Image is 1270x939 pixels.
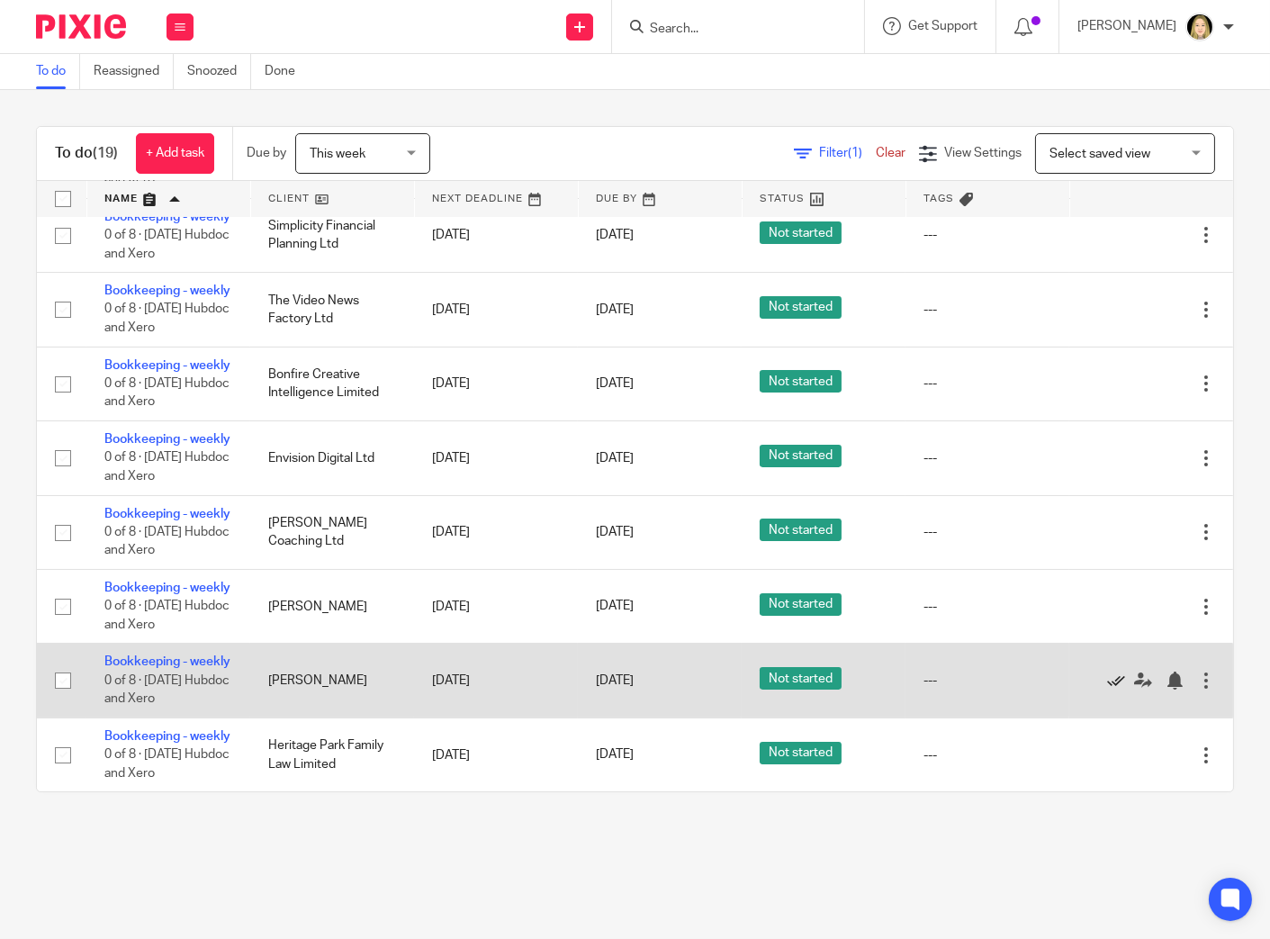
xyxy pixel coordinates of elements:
span: [DATE] [596,377,634,390]
span: Not started [760,667,842,690]
td: [DATE] [414,273,578,347]
span: Not started [760,519,842,541]
a: Done [265,54,309,89]
span: 0 of 8 · [DATE] Hubdoc and Xero [104,749,230,781]
span: This week [310,148,365,160]
div: --- [923,598,1051,616]
span: [DATE] [596,600,634,613]
img: Pixie [36,14,126,39]
span: 0 of 8 · [DATE] Hubdoc and Xero [104,303,230,335]
span: 0 of 8 · [DATE] Hubdoc and Xero [104,377,230,409]
span: Not started [760,742,842,764]
span: [DATE] [596,749,634,762]
span: [DATE] [596,526,634,538]
a: Bookkeeping - weekly [104,211,230,223]
td: [DATE] [414,718,578,791]
div: --- [923,523,1051,541]
td: [DATE] [414,347,578,420]
h1: To do [55,144,118,163]
td: Bonfire Creative Intelligence Limited [250,347,414,420]
span: Not started [760,370,842,393]
div: --- [923,672,1051,690]
span: 0 of 8 · [DATE] Hubdoc and Xero [104,674,230,706]
td: [DATE] [414,644,578,718]
span: Not started [760,296,842,319]
a: Bookkeeping - weekly [104,730,230,743]
span: (1) [848,147,862,159]
span: Not started [760,593,842,616]
td: [PERSON_NAME] [250,570,414,644]
span: Not started [760,221,842,244]
td: [PERSON_NAME] [250,644,414,718]
p: [PERSON_NAME] [1077,17,1176,35]
a: Mark as done [1107,672,1134,690]
td: [DATE] [414,495,578,569]
div: --- [923,226,1051,244]
span: (19) [93,146,118,160]
span: Get Support [908,20,977,32]
a: Bookkeeping - weekly [104,359,230,372]
div: --- [923,746,1051,764]
span: View Settings [944,147,1022,159]
td: [DATE] [414,570,578,644]
a: Clear [876,147,905,159]
span: 0 of 8 · [DATE] Hubdoc and Xero [104,452,230,483]
a: Bookkeeping - weekly [104,582,230,594]
div: --- [923,449,1051,467]
div: --- [923,375,1051,393]
span: Select saved view [1049,148,1150,160]
span: 0 of 8 · [DATE] Hubdoc and Xero [104,526,230,557]
span: [DATE] [596,452,634,465]
span: Filter [819,147,876,159]
a: Reassigned [94,54,174,89]
a: Bookkeeping - weekly [104,508,230,520]
td: Simplicity Financial Planning Ltd [250,198,414,272]
td: [DATE] [414,198,578,272]
td: The Video News Factory Ltd [250,273,414,347]
td: [DATE] [414,421,578,495]
span: Tags [924,194,955,203]
a: + Add task [136,133,214,174]
a: Bookkeeping - weekly [104,284,230,297]
img: Phoebe%20Black.png [1185,13,1214,41]
a: To do [36,54,80,89]
td: Heritage Park Family Law Limited [250,718,414,791]
a: Bookkeeping - weekly [104,433,230,446]
span: [DATE] [596,229,634,241]
td: Envision Digital Ltd [250,421,414,495]
td: [PERSON_NAME] Coaching Ltd [250,495,414,569]
a: Bookkeeping - weekly [104,655,230,668]
span: [DATE] [596,674,634,687]
input: Search [648,22,810,38]
a: Snoozed [187,54,251,89]
div: --- [923,301,1051,319]
p: Due by [247,144,286,162]
span: [DATE] [596,303,634,316]
span: 0 of 8 · [DATE] Hubdoc and Xero [104,600,230,632]
span: 0 of 8 · [DATE] Hubdoc and Xero [104,229,230,260]
span: Not started [760,445,842,467]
